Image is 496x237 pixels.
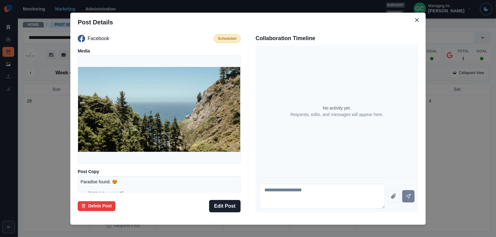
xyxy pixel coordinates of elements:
[78,48,241,54] p: Media
[218,36,237,41] p: Scheduled
[402,190,415,202] button: Send message
[78,201,115,211] button: Delete Post
[70,13,426,32] header: Post Details
[81,179,124,197] p: Paradise found. 😍 📷: [PERSON_NAME]
[209,200,240,212] button: Edit Post
[256,34,419,43] p: Collaboration Timeline
[88,35,109,42] p: Facebook
[323,105,351,111] p: No activity yet.
[387,190,400,202] button: Attach file
[78,168,241,175] p: Post Copy
[78,67,240,152] img: c4j313gqglgetox87bnn
[412,15,422,25] button: Close
[290,111,383,118] p: Requests, edits, and messages will appear here.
